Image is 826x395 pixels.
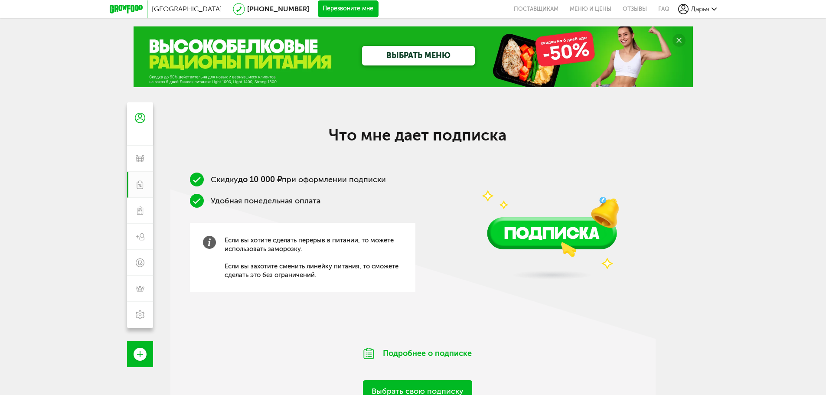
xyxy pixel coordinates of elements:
span: Удобная понедельная оплата [211,196,320,206]
span: Если вы хотите сделать перерыв в питании, то можете использовать заморозку. Если вы захотите смен... [225,236,402,279]
b: до 10 000 ₽ [238,175,282,184]
a: [PHONE_NUMBER] [247,5,309,13]
h2: Что мне дает подписка [244,126,591,144]
img: info-grey.b4c3b60.svg [203,236,216,249]
span: [GEOGRAPHIC_DATA] [152,5,222,13]
div: Подробнее о подписке [340,337,496,370]
a: ВЫБРАТЬ МЕНЮ [362,46,475,65]
span: Скидку при оформлении подписки [211,175,386,184]
span: Дарья [691,5,709,13]
button: Перезвоните мне [318,0,379,18]
img: vUQQD42TP1CeN4SU.png [459,125,645,289]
